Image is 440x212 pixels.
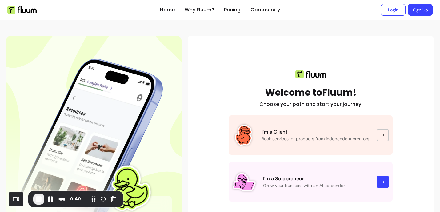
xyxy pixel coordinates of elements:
h1: Welcome to Fluum! [265,87,357,98]
a: Fluum Duck stickerI'm a SolopreneurGrow your business with an AI cofounder [229,162,393,202]
img: Fluum logo [295,70,326,78]
a: Sign Up [408,4,433,16]
a: Community [250,6,280,14]
h2: Choose your path and start your journey. [259,101,362,108]
a: Home [160,6,175,14]
p: Book services, or products from independent creators [262,136,369,142]
a: Fluum Duck stickerI'm a ClientBook services, or products from independent creators [229,115,393,155]
a: Why Fluum? [185,6,214,14]
a: Login [381,4,406,16]
p: I'm a Solopreneur [263,175,369,182]
p: I'm a Client [262,128,369,136]
img: Fluum Duck sticker [233,124,254,146]
img: Fluum Duck sticker [233,170,256,194]
p: Grow your business with an AI cofounder [263,182,369,189]
img: Fluum Logo [7,6,37,14]
a: Pricing [224,6,241,14]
